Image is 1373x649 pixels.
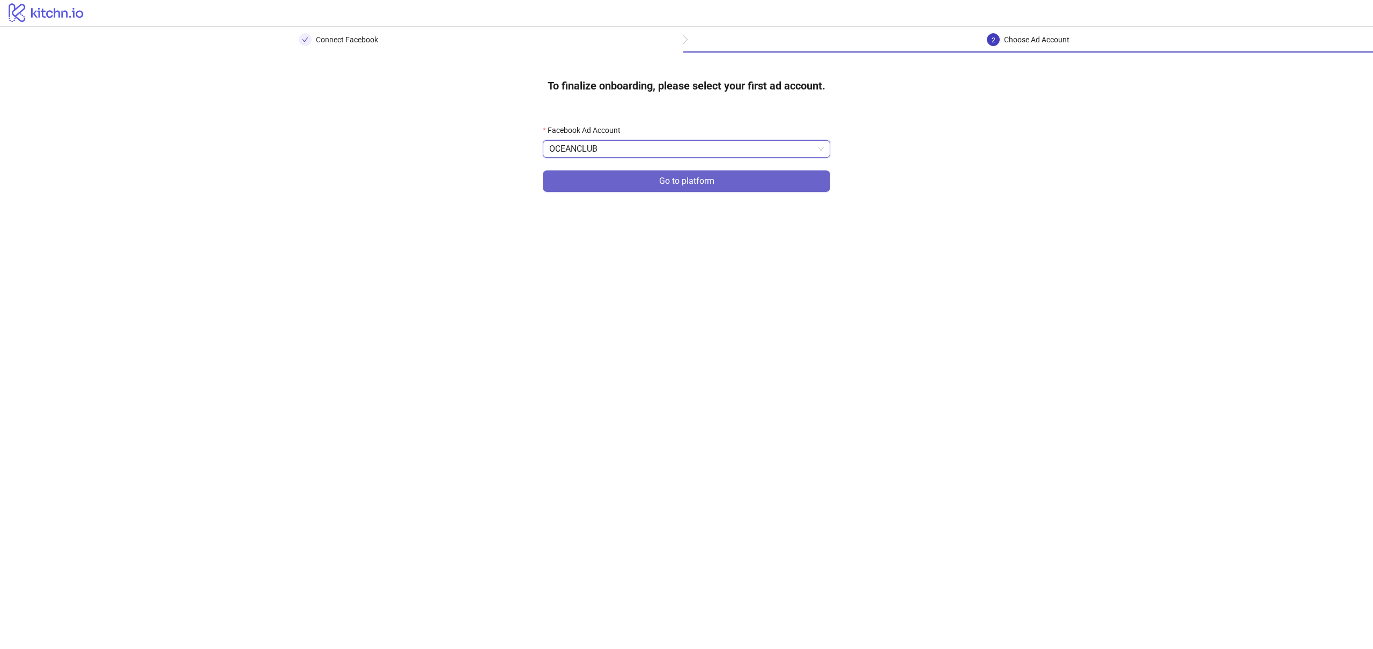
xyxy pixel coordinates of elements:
[543,170,830,192] button: Go to platform
[302,36,308,43] span: check
[316,33,378,46] div: Connect Facebook
[530,70,843,102] h4: To finalize onboarding, please select your first ad account.
[659,176,714,186] span: Go to platform
[543,124,628,136] label: Facebook Ad Account
[992,36,995,44] span: 2
[549,141,824,157] span: OCEANCLUB
[1004,33,1069,46] div: Choose Ad Account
